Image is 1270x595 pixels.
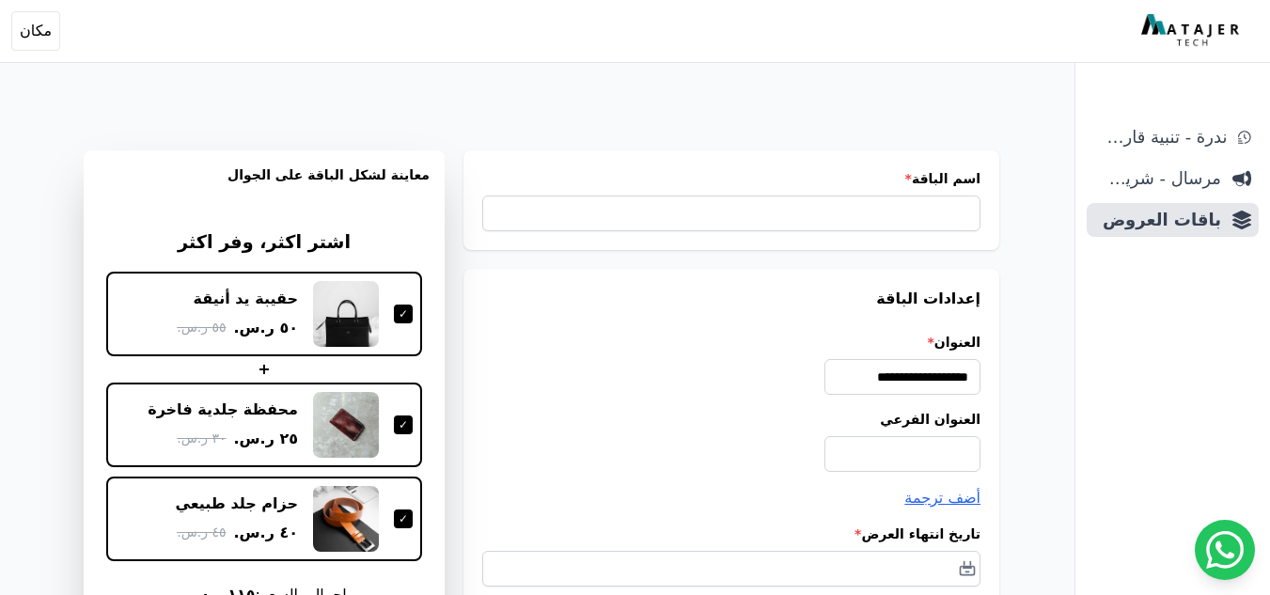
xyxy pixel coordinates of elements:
h3: اشتر اكثر، وفر اكثر [106,229,422,257]
span: مكان [20,20,52,42]
label: اسم الباقة [482,169,980,188]
span: ٥٠ ر.س. [233,317,298,339]
div: + [106,358,422,381]
span: ٢٥ ر.س. [233,428,298,450]
span: ٣٠ ر.س. [177,429,226,448]
div: محفظة جلدية فاخرة [148,399,298,420]
span: ٤٠ ر.س. [233,522,298,544]
span: أضف ترجمة [904,489,980,507]
label: تاريخ انتهاء العرض [482,525,980,543]
button: أضف ترجمة [904,487,980,509]
div: حزام جلد طبيعي [176,493,299,514]
label: العنوان [482,333,980,352]
span: مرسال - شريط دعاية [1094,165,1221,192]
span: ٤٥ ر.س. [177,523,226,542]
h3: إعدادات الباقة [482,288,980,310]
button: مكان [11,11,60,51]
img: حقيبة يد أنيقة [313,281,379,347]
label: العنوان الفرعي [482,410,980,429]
span: ٥٥ ر.س. [177,318,226,337]
span: ندرة - تنبية قارب علي النفاذ [1094,124,1227,150]
img: محفظة جلدية فاخرة [313,392,379,458]
img: حزام جلد طبيعي [313,486,379,552]
img: MatajerTech Logo [1141,14,1244,48]
span: باقات العروض [1094,207,1221,233]
h3: معاينة لشكل الباقة على الجوال [99,165,430,207]
div: حقيبة يد أنيقة [194,289,298,309]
